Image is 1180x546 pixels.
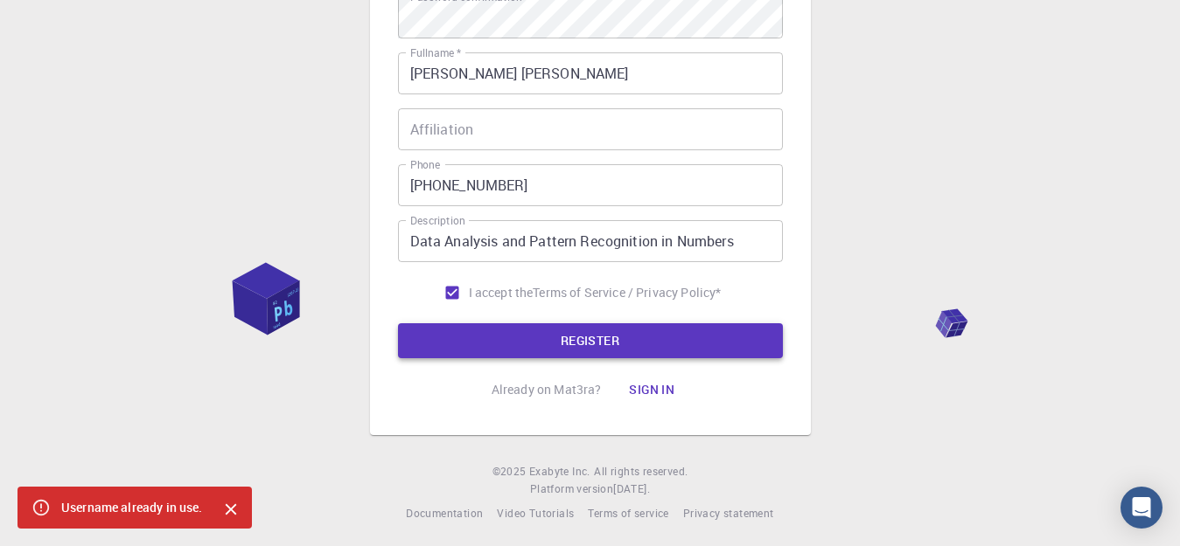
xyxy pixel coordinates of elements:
[398,323,783,358] button: REGISTER
[613,480,650,498] a: [DATE].
[469,284,534,301] span: I accept the
[406,505,483,522] a: Documentation
[530,480,613,498] span: Platform version
[594,463,688,480] span: All rights reserved.
[410,157,440,172] label: Phone
[410,45,461,60] label: Fullname
[1121,487,1163,529] div: Open Intercom Messenger
[492,381,602,398] p: Already on Mat3ra?
[588,506,668,520] span: Terms of service
[683,506,774,520] span: Privacy statement
[588,505,668,522] a: Terms of service
[613,481,650,495] span: [DATE] .
[683,505,774,522] a: Privacy statement
[533,284,721,301] p: Terms of Service / Privacy Policy *
[529,464,590,478] span: Exabyte Inc.
[497,506,574,520] span: Video Tutorials
[529,463,590,480] a: Exabyte Inc.
[533,284,721,301] a: Terms of Service / Privacy Policy*
[410,213,465,228] label: Description
[406,506,483,520] span: Documentation
[217,495,245,523] button: Close
[492,463,529,480] span: © 2025
[615,372,688,407] button: Sign in
[61,492,203,523] div: Username already in use.
[497,505,574,522] a: Video Tutorials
